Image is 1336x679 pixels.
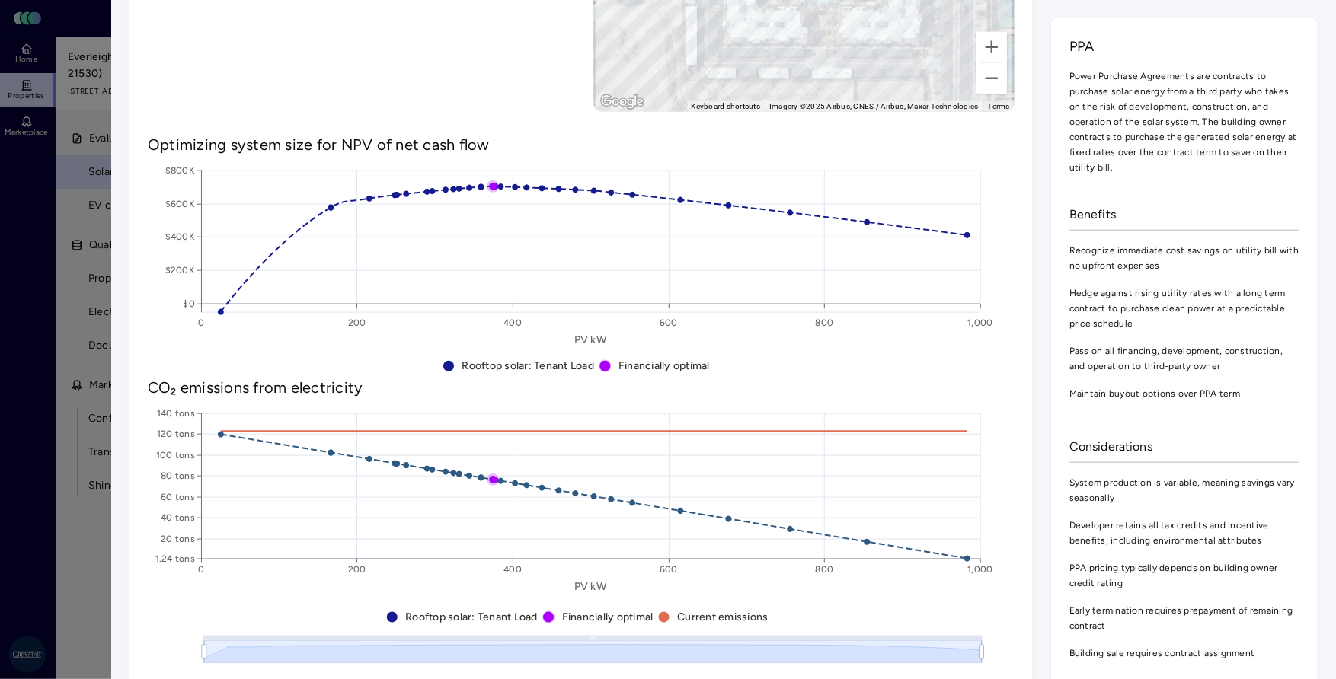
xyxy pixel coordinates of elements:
text: $800K [165,165,195,176]
text: 800 [816,317,834,328]
text: 200 [348,564,366,575]
text: 1.24 tons [155,553,195,564]
text: 200 [348,317,366,328]
div: Benefits [1069,199,1299,231]
span: System production is variable, meaning savings vary seasonally [1069,475,1299,505]
text: Rooftop solar: Tenant Load [462,360,595,373]
span: Hedge against rising utility rates with a long term contract to purchase clean power at a predict... [1069,285,1299,331]
text: Optimizing system size for NPV of net cash flow [148,135,490,154]
text: $200K [165,266,195,276]
text: 80 tons [161,471,195,482]
text: Financially optimal [562,611,654,624]
span: PPA [1069,37,1299,56]
text: 140 tons [157,408,195,419]
button: Keyboard shortcuts [692,101,761,112]
span: Recognize immediate cost savings on utility bill with no upfront expenses [1069,243,1299,273]
text: 100 tons [156,450,195,461]
span: Imagery ©2025 Airbus, CNES / Airbus, Maxar Technologies [769,102,979,110]
text: Rooftop solar: Tenant Load [405,611,538,624]
span: Power Purchase Agreements are contracts to purchase solar energy from a third party who takes on ... [1069,69,1299,175]
text: Financially optimal [618,360,710,373]
text: $600K [165,199,195,209]
button: Zoom out [976,63,1007,94]
text: 600 [660,317,678,328]
text: 1,000 [968,317,993,328]
a: Terms (opens in new tab) [988,102,1010,110]
text: 60 tons [161,492,195,502]
text: 800 [816,564,834,575]
button: Zoom in [976,32,1007,62]
span: PPA pricing typically depends on building owner credit rating [1069,560,1299,591]
text: 600 [660,564,678,575]
div: Considerations [1069,432,1299,463]
span: Building sale requires contract assignment [1069,646,1299,661]
img: Google [597,92,647,112]
text: 1,000 [968,564,993,575]
text: $0 [184,298,196,309]
span: Developer retains all tax credits and incentive benefits, including environmental attributes [1069,518,1299,548]
span: Early termination requires prepayment of remaining contract [1069,603,1299,633]
text: CO₂ emissions from electricity [148,378,363,397]
text: $400K [165,232,195,243]
text: 0 [198,317,204,328]
text: 0 [198,564,204,575]
span: Pass on all financing, development, construction, and operation to third-party owner [1069,343,1299,374]
span: Maintain buyout options over PPA term [1069,386,1299,401]
text: 120 tons [157,429,195,440]
text: 40 tons [161,513,195,524]
text: 400 [503,564,522,575]
text: PV kW [574,334,607,347]
a: Open this area in Google Maps (opens a new window) [597,92,647,112]
text: 20 tons [161,534,195,544]
text: PV kW [574,581,607,594]
text: 400 [503,317,522,328]
text: Current emissions [677,611,768,624]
